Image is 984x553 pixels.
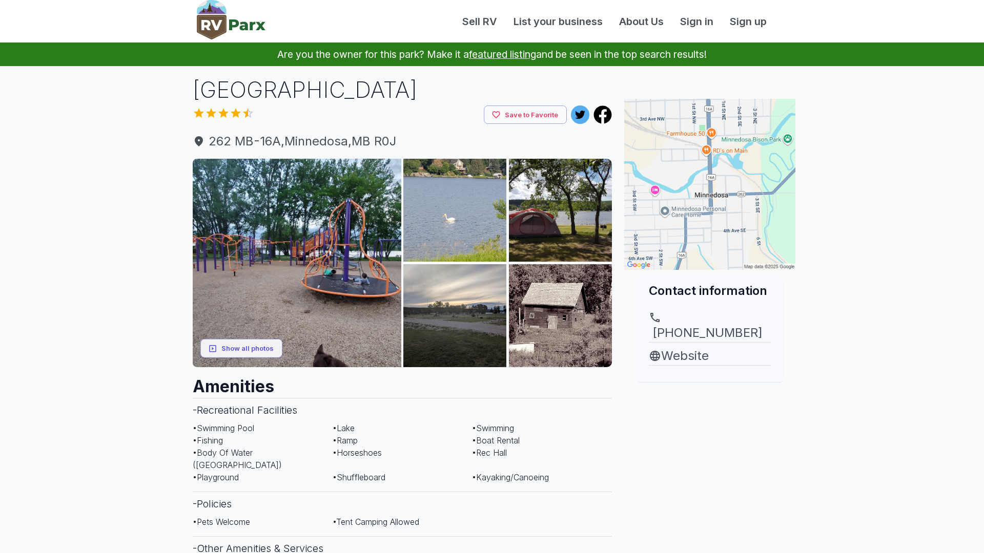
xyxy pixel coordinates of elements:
[193,448,282,470] span: • Body Of Water ([GEOGRAPHIC_DATA])
[193,132,612,151] a: 262 MB-16A,Minnedosa,MB R0J
[333,448,382,458] span: • Horseshoes
[505,14,611,29] a: List your business
[193,132,612,151] span: 262 MB-16A , Minnedosa , MB R0J
[509,159,612,262] img: AAcXr8qOBUMXrUEkveMEVH8llE2ZVu2AbVNzwFsVgPC8ENFes6FEYon92S5SgzLChjxu6ENXuIlantO7XOsGbWT-ItUPcaoYZ...
[333,517,419,527] span: • Tent Camping Allowed
[193,159,401,367] img: AAcXr8pcwzwiHrlvLhteZTpv6JNnrHBa-c7s4BwZAPbir4AXxDalYNWhPS0coXY_JdK6Qq-hdZNd5ZQxPvHzo7e6ypSBQm_-S...
[469,48,536,60] a: featured listing
[649,311,771,342] a: [PHONE_NUMBER]
[333,435,358,445] span: • Ramp
[454,14,505,29] a: Sell RV
[649,347,771,365] a: Website
[193,367,612,398] h2: Amenities
[193,74,612,105] h1: [GEOGRAPHIC_DATA]
[333,472,385,482] span: • Shuffleboard
[722,14,775,29] a: Sign up
[403,264,506,367] img: AAcXr8qFd53g2punKm3N-lK5IY_IbJxFuyttrSTpR8lFn4v8DgnJos6b5RQ_oS1-abXLV_zNGO6yTEvSFLHhy8ekzO4mCxmXt...
[193,423,254,433] span: • Swimming Pool
[193,435,223,445] span: • Fishing
[193,398,612,422] h3: - Recreational Facilities
[472,423,514,433] span: • Swimming
[193,472,239,482] span: • Playground
[509,264,612,367] img: AAcXr8oAYc83KkoPR5GdrkzNK2WqX9UDn-rvUTgKWLiX2UJoP4c1iT_xi1yA2yrAtjXZRaGhFmXM02MDO6zM7yDWn-DEq0DdL...
[484,105,567,124] button: Save to Favorite
[672,14,722,29] a: Sign in
[472,472,549,482] span: • Kayaking/Canoeing
[611,14,672,29] a: About Us
[193,492,612,516] h3: - Policies
[200,339,282,358] button: Show all photos
[472,435,520,445] span: • Boat Rental
[333,423,355,433] span: • Lake
[649,282,771,299] h2: Contact information
[403,159,506,262] img: AAcXr8phicdYWIpwufSlUaURc_lgUe7SZbYRwnw5zTMzp4NZAzx-EgtweWj3UDunQPJvoLuKFI3Hn3SdMcQi4DhgOz1FSGsJZ...
[624,99,795,270] img: Map for Minnedosa Campground
[193,517,250,527] span: • Pets Welcome
[472,448,507,458] span: • Rec Hall
[12,42,972,66] p: Are you the owner for this park? Make it a and be seen in the top search results!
